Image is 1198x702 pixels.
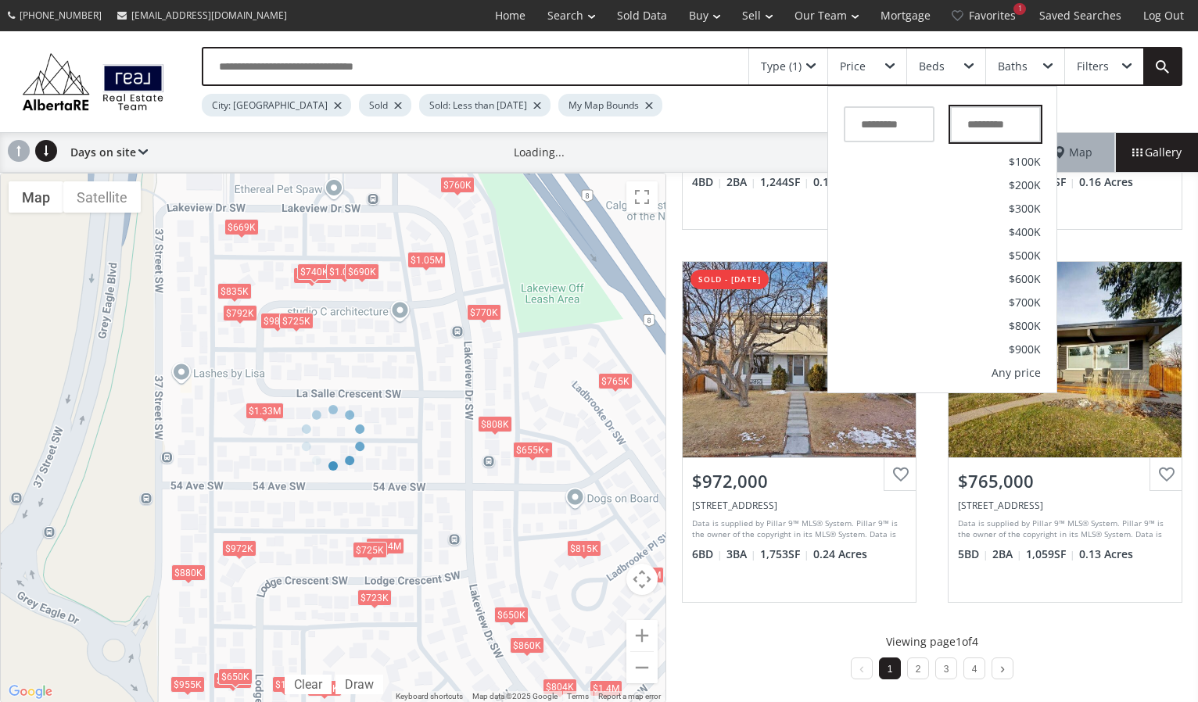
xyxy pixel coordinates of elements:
span: 1,059 SF [1026,546,1075,562]
span: 0.13 Acres [1079,546,1133,562]
a: 2 [916,664,921,675]
p: Viewing page 1 of 4 [886,634,978,650]
div: Price [840,61,866,72]
a: [EMAIL_ADDRESS][DOMAIN_NAME] [109,1,295,30]
div: Gallery [1115,133,1198,172]
span: 1,753 SF [760,546,809,562]
span: 2 BA [726,174,756,190]
div: Filters [1077,61,1109,72]
span: $600K [1009,274,1041,285]
span: 3 BA [726,546,756,562]
span: 6 BD [692,546,723,562]
span: 0.13 Acres [813,174,867,190]
div: Loading... [514,145,565,160]
div: Data is supplied by Pillar 9™ MLS® System. Pillar 9™ is the owner of the copyright in its MLS® Sy... [958,518,1168,541]
span: 0.16 Acres [1079,174,1133,190]
div: $972,000 [692,469,906,493]
span: $100K [1009,156,1041,167]
span: $400K [1009,227,1041,238]
div: Data is supplied by Pillar 9™ MLS® System. Pillar 9™ is the owner of the copyright in its MLS® Sy... [692,518,902,541]
span: $200K [1009,180,1041,191]
span: 4 BD [692,174,723,190]
div: 1 [1013,3,1026,15]
a: 4 [972,664,977,675]
div: Type (1) [761,61,802,72]
span: $300K [1009,203,1041,214]
a: sold - [DATE]$972,000[STREET_ADDRESS]Data is supplied by Pillar 9™ MLS® System. Pillar 9™ is the ... [666,245,932,618]
div: Days on site [63,133,148,172]
div: $765,000 [958,469,1172,493]
span: 1,244 SF [760,174,809,190]
span: 2 BA [992,546,1022,562]
div: City: [GEOGRAPHIC_DATA] [202,94,351,116]
span: $700K [1009,297,1041,308]
div: Any price [992,367,1041,378]
div: Sold: Less than [DATE] [419,94,551,116]
div: 5644 Lodge Crescent SW, Calgary, AB T3E 5Y7 [692,499,906,512]
a: 3 [944,664,949,675]
span: $500K [1009,250,1041,261]
div: Sold [359,94,411,116]
span: [PHONE_NUMBER] [20,9,102,22]
div: Map [1032,133,1115,172]
span: $800K [1009,321,1041,331]
span: 5 BD [958,546,988,562]
a: sold - [DATE]$765,000[STREET_ADDRESS]Data is supplied by Pillar 9™ MLS® System. Pillar 9™ is the ... [932,245,1198,618]
span: Map [1055,145,1092,160]
span: [EMAIL_ADDRESS][DOMAIN_NAME] [131,9,287,22]
span: Gallery [1132,145,1182,160]
img: Logo [16,49,170,113]
div: 5416 Ladbrooke Drive SW, Calgary, AB T3E 5X8 [958,499,1172,512]
div: My Map Bounds [558,94,662,116]
span: $900K [1009,344,1041,355]
span: 0.24 Acres [813,546,867,562]
div: Beds [919,61,945,72]
a: 1 [888,664,893,675]
div: Baths [998,61,1028,72]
